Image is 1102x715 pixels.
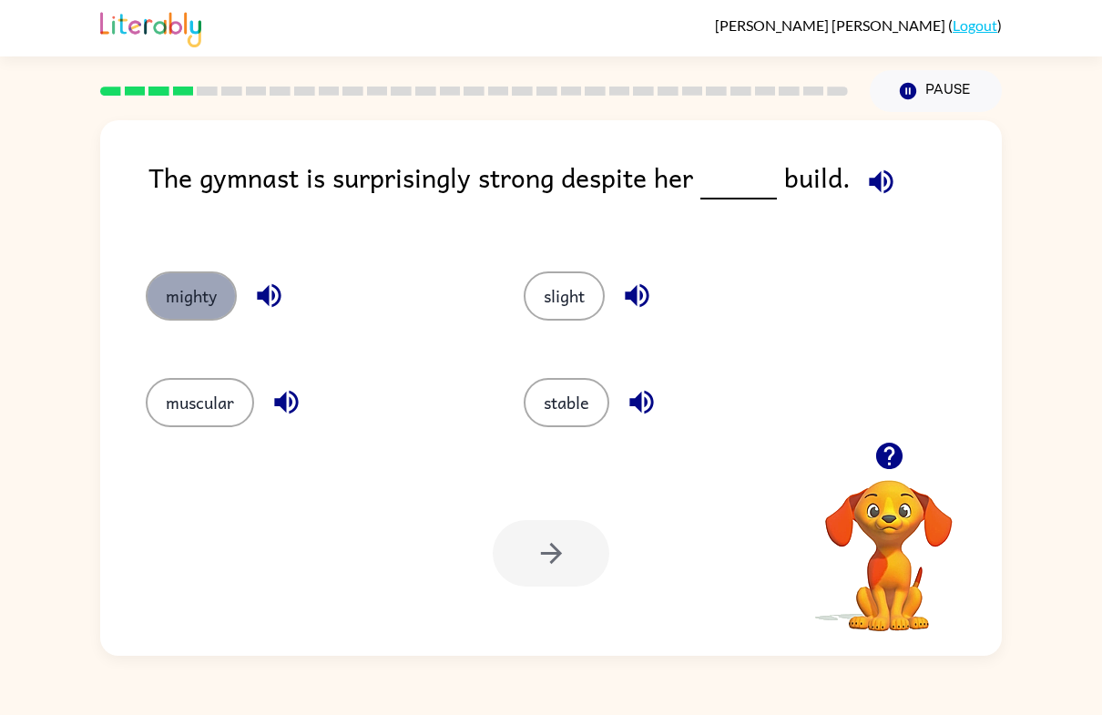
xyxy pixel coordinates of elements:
[146,271,237,321] button: mighty
[798,452,980,634] video: Your browser must support playing .mp4 files to use Literably. Please try using another browser.
[870,70,1002,112] button: Pause
[524,378,609,427] button: stable
[100,7,201,47] img: Literably
[715,16,948,34] span: [PERSON_NAME] [PERSON_NAME]
[953,16,997,34] a: Logout
[148,157,1002,235] div: The gymnast is surprisingly strong despite her build.
[524,271,605,321] button: slight
[715,16,1002,34] div: ( )
[146,378,254,427] button: muscular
